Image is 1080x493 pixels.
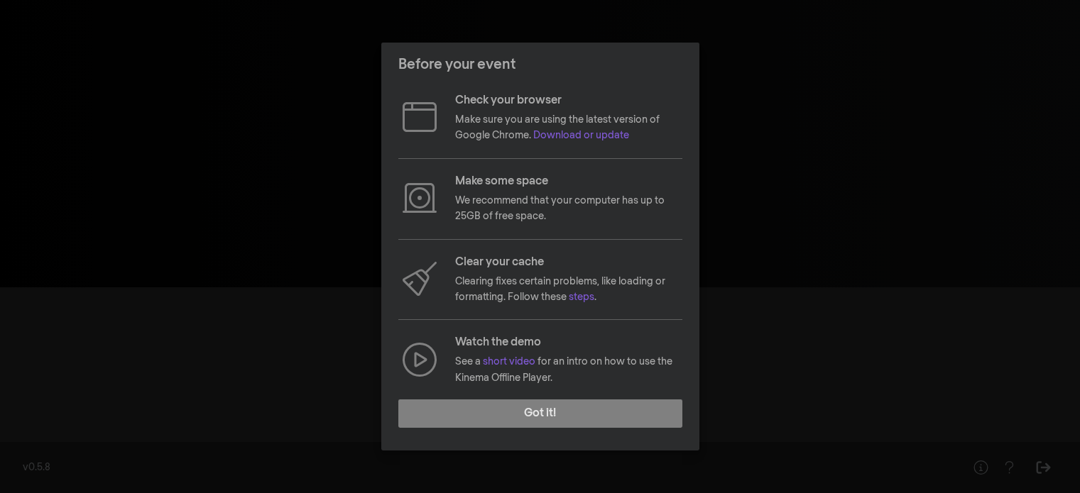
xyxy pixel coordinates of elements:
a: Download or update [533,131,629,140]
header: Before your event [381,43,699,87]
p: Clearing fixes certain problems, like loading or formatting. Follow these . [455,274,682,306]
p: We recommend that your computer has up to 25GB of free space. [455,193,682,225]
p: Make sure you are using the latest version of Google Chrome. [455,112,682,144]
p: Clear your cache [455,254,682,271]
p: Make some space [455,173,682,190]
p: See a for an intro on how to use the Kinema Offline Player. [455,354,682,386]
a: steps [569,292,594,302]
p: Watch the demo [455,334,682,351]
a: short video [483,357,535,367]
button: Got it! [398,399,682,428]
p: Check your browser [455,92,682,109]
